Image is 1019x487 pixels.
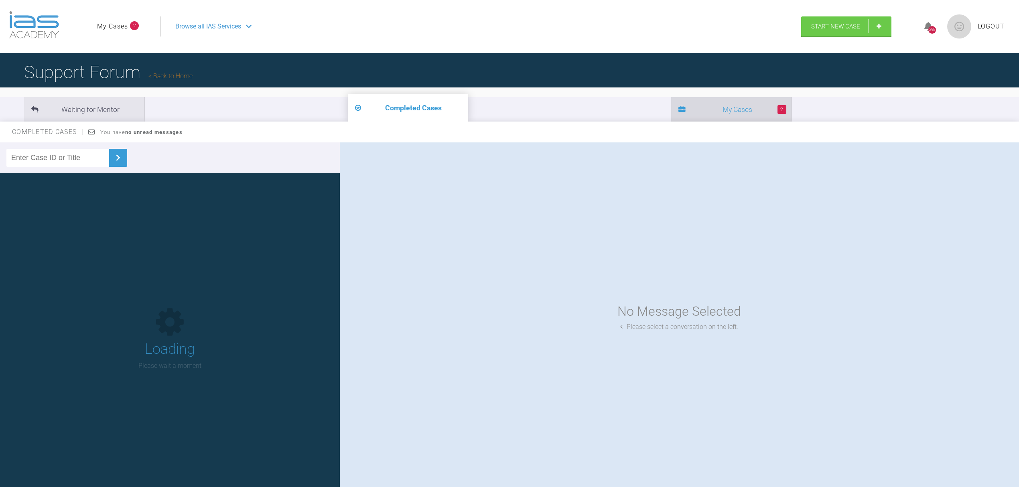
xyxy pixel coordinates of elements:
span: Completed Cases [12,128,83,136]
strong: no unread messages [125,129,183,135]
h1: Support Forum [24,58,193,86]
a: Start New Case [801,16,891,37]
span: Browse all IAS Services [175,21,241,32]
a: Back to Home [148,72,193,80]
span: 2 [777,105,786,114]
img: logo-light.3e3ef733.png [9,11,59,39]
img: chevronRight.28bd32b0.svg [112,151,124,164]
li: Waiting for Mentor [24,97,144,122]
h1: Loading [145,338,195,361]
span: You have [100,129,183,135]
a: My Cases [97,21,128,32]
input: Enter Case ID or Title [6,149,109,167]
div: 298 [928,26,936,34]
span: Start New Case [811,23,860,30]
img: profile.png [947,14,971,39]
div: Please select a conversation on the left. [620,322,738,332]
div: No Message Selected [617,301,741,322]
a: Logout [978,21,1005,32]
li: My Cases [671,97,792,122]
span: 2 [130,21,139,30]
li: Completed Cases [348,94,468,122]
p: Please wait a moment [138,361,201,371]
